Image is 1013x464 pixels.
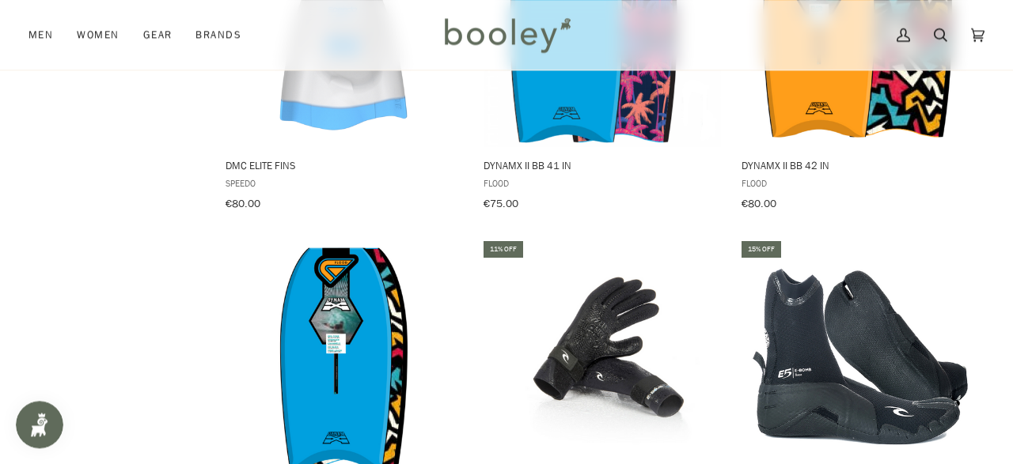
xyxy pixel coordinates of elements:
[226,196,260,211] span: €80.00
[742,196,776,211] span: €80.00
[438,12,576,58] img: Booley
[143,27,173,43] span: Gear
[226,158,463,172] span: DMC Elite Fins
[226,176,463,190] span: Speedo
[484,176,721,190] span: Flood
[484,241,523,258] div: 11% off
[742,176,979,190] span: Flood
[28,27,53,43] span: Men
[16,401,63,448] iframe: Button to open loyalty program pop-up
[742,158,979,172] span: Dynamx II BB 42 in
[742,241,781,258] div: 15% off
[484,196,518,211] span: €75.00
[484,158,721,172] span: Dynamx II BB 41 in
[77,27,119,43] span: Women
[195,27,241,43] span: Brands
